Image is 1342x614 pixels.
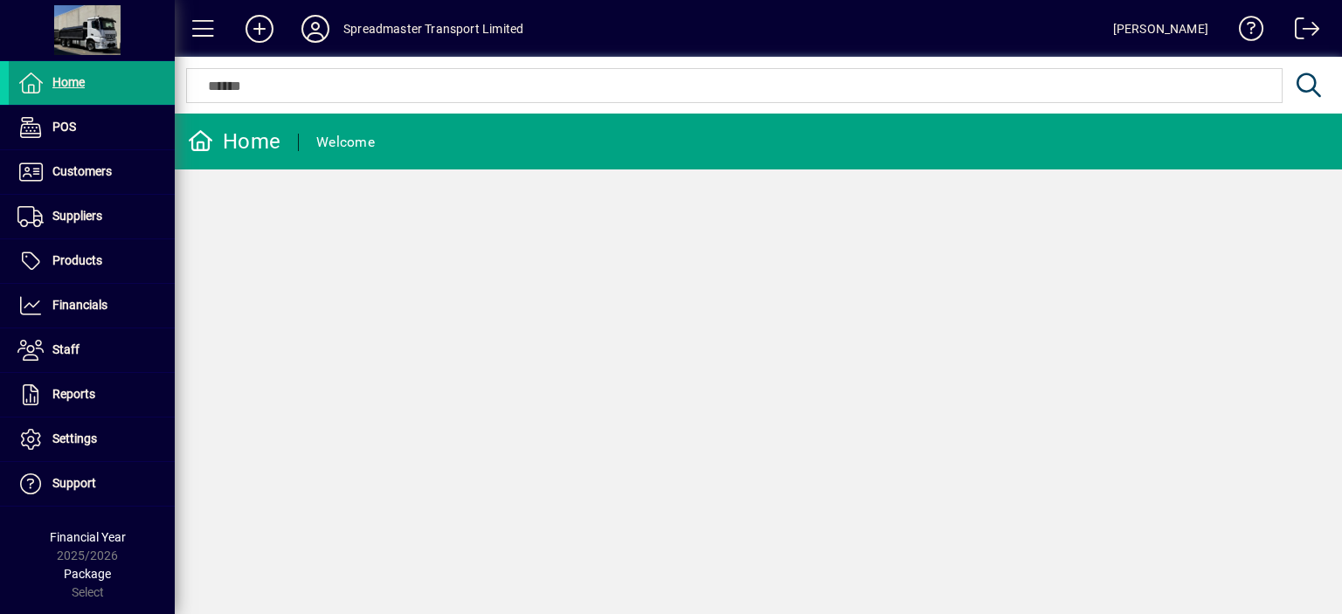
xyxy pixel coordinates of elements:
a: Reports [9,373,175,417]
a: Customers [9,150,175,194]
a: POS [9,106,175,149]
div: Welcome [316,128,375,156]
a: Suppliers [9,195,175,238]
span: Products [52,253,102,267]
span: Financials [52,298,107,312]
button: Profile [287,13,343,45]
span: POS [52,120,76,134]
span: Reports [52,387,95,401]
span: Home [52,75,85,89]
a: Knowledge Base [1226,3,1264,60]
a: Financials [9,284,175,328]
button: Add [232,13,287,45]
span: Customers [52,164,112,178]
a: Support [9,462,175,506]
div: [PERSON_NAME] [1113,15,1208,43]
span: Support [52,476,96,490]
a: Logout [1282,3,1320,60]
span: Package [64,567,111,581]
span: Staff [52,342,80,356]
a: Staff [9,328,175,372]
a: Settings [9,417,175,461]
span: Suppliers [52,209,102,223]
span: Financial Year [50,530,126,544]
div: Spreadmaster Transport Limited [343,15,523,43]
a: Products [9,239,175,283]
span: Settings [52,431,97,445]
div: Home [188,128,280,155]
